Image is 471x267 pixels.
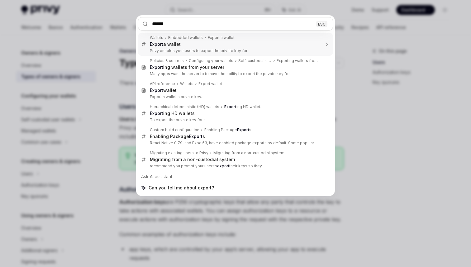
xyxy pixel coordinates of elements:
[150,35,163,40] div: Wallets
[189,134,202,139] b: Export
[138,171,333,182] div: Ask AI assistant
[150,64,224,70] div: ing wallets from your server
[150,94,320,99] p: Export a wallet's private key.
[150,117,320,122] p: To export the private key for a
[180,81,193,86] div: Wallets
[237,127,249,132] b: Export
[150,150,208,155] div: Migrating existing users to Privy
[150,41,181,47] div: a wallet
[150,141,320,145] p: React Native 0.79, and Expo 53, have enabled package exports by default. Some popular
[150,58,184,63] div: Policies & controls
[150,88,163,93] b: Export
[150,134,205,139] div: Enabling Package s
[150,81,175,86] div: API reference
[150,127,199,132] div: Custom build configuration
[150,164,320,169] p: recommend you prompt your user to their keys so they
[316,21,327,27] div: ESC
[204,127,251,132] div: Enabling Package s
[198,81,222,86] div: Export wallet
[150,71,320,76] p: Many apps want the server to to have the ability to export the private key for
[149,185,214,191] span: Can you tell me about export?
[150,41,163,47] b: Export
[150,104,219,109] div: Hierarchical deterministic (HD) wallets
[150,111,163,116] b: Export
[213,150,284,155] div: Migrating from a non-custodial system
[208,35,235,40] div: Export a wallet
[150,111,195,116] div: ing HD wallets
[238,58,272,63] div: Self-custodial user wallets
[224,104,236,109] b: Export
[150,64,163,70] b: Export
[168,35,203,40] div: Embedded wallets
[150,88,177,93] div: wallet
[217,164,229,168] b: export
[277,58,320,63] div: Exporting wallets from your server
[189,58,233,63] div: Configuring your wallets
[150,157,235,162] div: Migrating from a non-custodial system
[224,104,263,109] div: ing HD wallets
[150,48,320,53] p: Privy enables your users to export the private key for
